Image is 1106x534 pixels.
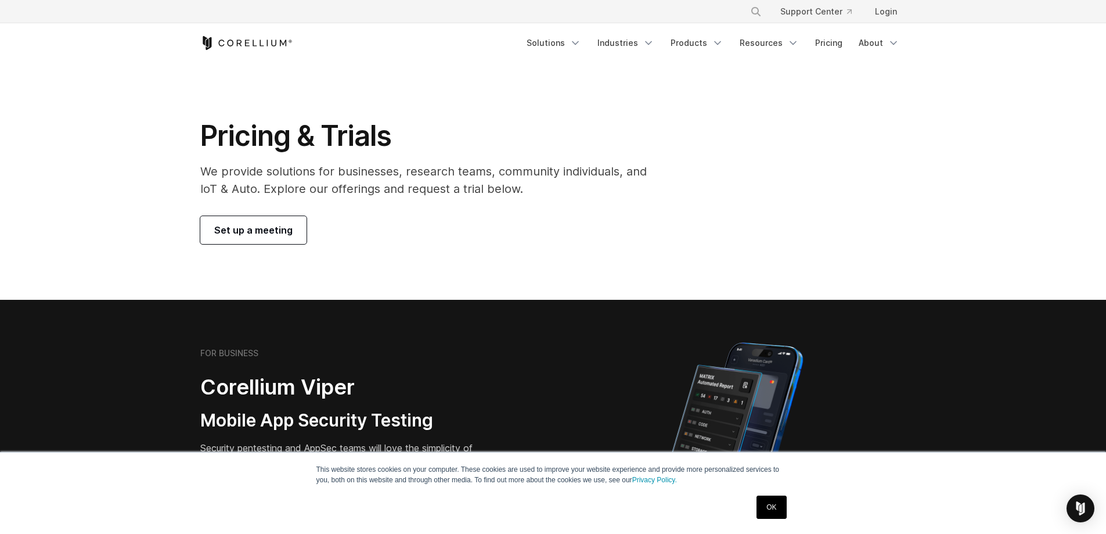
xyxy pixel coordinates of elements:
[200,410,498,432] h3: Mobile App Security Testing
[214,223,293,237] span: Set up a meeting
[1067,494,1094,522] div: Open Intercom Messenger
[200,36,293,50] a: Corellium Home
[520,33,906,53] div: Navigation Menu
[200,216,307,244] a: Set up a meeting
[520,33,588,53] a: Solutions
[756,496,786,519] a: OK
[200,441,498,483] p: Security pentesting and AppSec teams will love the simplicity of automated report generation comb...
[664,33,730,53] a: Products
[808,33,849,53] a: Pricing
[852,33,906,53] a: About
[200,348,258,359] h6: FOR BUSINESS
[733,33,806,53] a: Resources
[745,1,766,22] button: Search
[200,374,498,400] h2: Corellium Viper
[736,1,906,22] div: Navigation Menu
[316,464,790,485] p: This website stores cookies on your computer. These cookies are used to improve your website expe...
[771,1,861,22] a: Support Center
[590,33,661,53] a: Industries
[632,476,677,484] a: Privacy Policy.
[200,163,663,198] p: We provide solutions for businesses, research teams, community individuals, and IoT & Auto. Explo...
[200,119,663,153] h1: Pricing & Trials
[866,1,906,22] a: Login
